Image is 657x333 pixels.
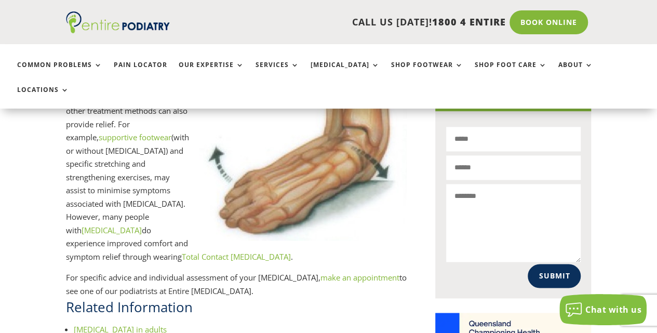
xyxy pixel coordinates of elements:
[66,11,170,33] img: logo (1)
[311,61,380,84] a: [MEDICAL_DATA]
[114,61,167,84] a: Pain Locator
[182,251,291,262] a: Total Contact [MEDICAL_DATA]
[509,10,588,34] a: Book Online
[66,25,170,35] a: Entire Podiatry
[17,86,69,109] a: Locations
[391,61,463,84] a: Shop Footwear
[585,304,641,315] span: Chat with us
[432,16,506,28] span: 1800 4 ENTIRE
[99,132,171,142] a: supportive footwear
[184,16,506,29] p: CALL US [DATE]!
[558,61,593,84] a: About
[199,60,407,241] img: Flat-Feet
[179,61,244,84] a: Our Expertise
[17,61,102,84] a: Common Problems
[256,61,299,84] a: Services
[559,294,647,325] button: Chat with us
[82,225,142,235] a: [MEDICAL_DATA]
[475,61,547,84] a: Shop Foot Care
[66,65,407,272] p: Not all will require [MEDICAL_DATA], and depending on the cause of your symptoms, other treatment...
[66,271,407,298] p: For specific advice and individual assessment of your [MEDICAL_DATA], to see one of our podiatris...
[66,298,407,322] h2: Related Information
[320,272,399,283] a: make an appointment
[528,264,581,288] button: Submit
